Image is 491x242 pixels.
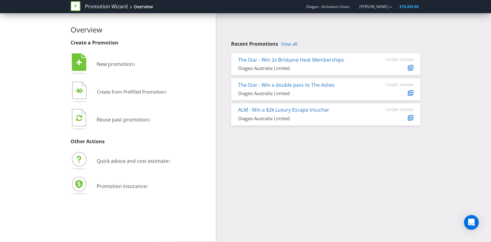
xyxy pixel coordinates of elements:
a: Quick advice and cost estimate› [71,158,170,164]
div: Overview [134,4,153,10]
a: The Star - Win 2x Brisbane Heat Memberships [238,56,344,63]
span: › [146,180,148,190]
span: › [133,58,135,68]
a: ALM - Win a $2k Luxury Escape Voucher [238,106,329,113]
span: › [168,155,170,165]
div: Open Intercom Messenger [464,215,479,230]
span: Promotion insurance [97,183,146,190]
span: › [149,114,151,124]
span: New promotion [97,61,133,67]
a: [PERSON_NAME] [353,4,388,9]
span: Reuse past promotion [97,116,149,123]
h2: Overview [71,26,211,34]
div: Under review [377,56,413,62]
span: Recent Promotions [231,40,278,47]
div: Diageo Australia Limited [238,65,367,71]
h3: Other Actions [71,139,211,144]
tspan:  [76,114,82,121]
button: Create from Prefilled Promotion› [71,80,167,105]
span: Quick advice and cost estimate [97,158,168,164]
tspan:  [76,59,82,66]
span: › [165,86,167,96]
a: Promotion Wizard [85,3,128,10]
h3: Create a Promotion [71,40,211,46]
div: Under review [377,82,413,87]
a: The Star - Win a double pass to The Ashes [238,82,335,88]
a: View all [281,41,297,47]
div: Diageo Australia Limited [238,115,367,122]
tspan:  [79,88,83,94]
a: Promotion insurance› [71,183,148,190]
span: Diageo - Activation Union [306,4,350,9]
span: $10,204.00 [400,4,419,9]
div: Under review [377,106,413,112]
div: Diageo Australia Limited [238,90,367,97]
span: Create from Prefilled Promotion [97,89,165,95]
